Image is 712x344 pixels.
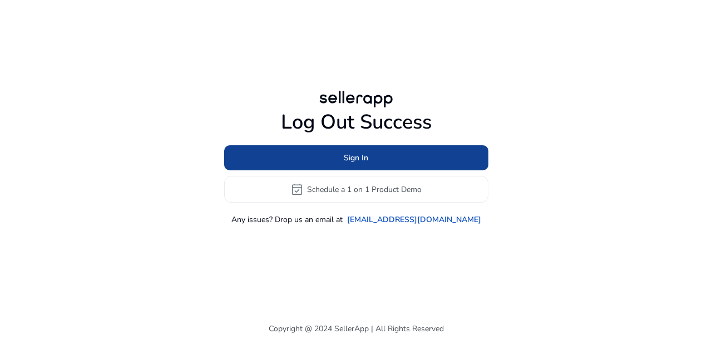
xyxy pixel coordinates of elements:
span: event_available [290,183,304,196]
button: Sign In [224,145,488,170]
p: Any issues? Drop us an email at [231,214,343,225]
button: event_availableSchedule a 1 on 1 Product Demo [224,176,488,203]
h1: Log Out Success [224,110,488,134]
a: [EMAIL_ADDRESS][DOMAIN_NAME] [347,214,481,225]
span: Sign In [344,152,368,164]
